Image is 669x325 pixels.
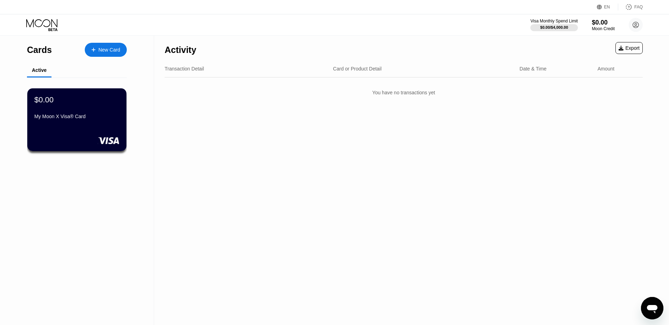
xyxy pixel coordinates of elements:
[519,66,546,72] div: Date & Time
[604,5,610,9] div: EN
[634,5,643,9] div: FAQ
[598,66,614,72] div: Amount
[34,114,119,119] div: My Moon X Visa® Card
[27,88,126,151] div: $0.00My Moon X Visa® Card
[32,67,47,73] div: Active
[34,95,54,104] div: $0.00
[592,26,615,31] div: Moon Credit
[98,47,120,53] div: New Card
[641,297,663,319] iframe: Button to launch messaging window
[540,25,568,29] div: $0.00 / $4,000.00
[619,45,640,51] div: Export
[618,4,643,11] div: FAQ
[165,83,643,102] div: You have no transactions yet
[592,19,615,31] div: $0.00Moon Credit
[333,66,382,72] div: Card or Product Detail
[592,19,615,26] div: $0.00
[530,19,578,23] div: Visa Monthly Spend Limit
[85,43,127,57] div: New Card
[615,42,643,54] div: Export
[165,66,204,72] div: Transaction Detail
[27,45,52,55] div: Cards
[530,19,578,31] div: Visa Monthly Spend Limit$0.00/$4,000.00
[597,4,618,11] div: EN
[165,45,196,55] div: Activity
